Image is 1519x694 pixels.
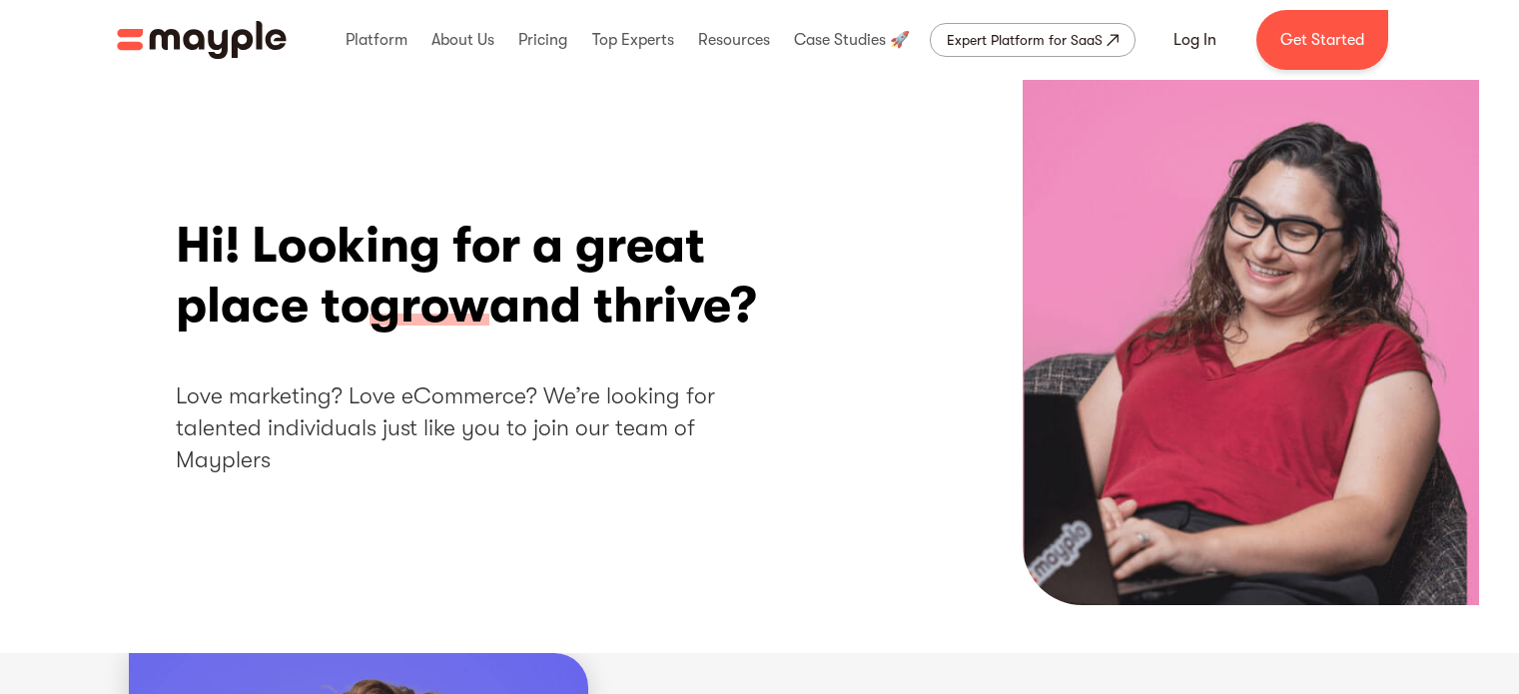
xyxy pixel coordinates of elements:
[513,8,572,72] div: Pricing
[341,8,412,72] div: Platform
[370,276,489,338] span: grow
[1149,16,1240,64] a: Log In
[693,8,775,72] div: Resources
[587,8,679,72] div: Top Experts
[930,23,1136,57] a: Expert Platform for SaaS
[947,28,1103,52] div: Expert Platform for SaaS
[176,216,785,336] h1: Hi! Looking for a great place to and thrive?
[1023,80,1479,605] img: Hi! Looking for a great place to grow and thrive?
[117,21,287,59] img: Mayple logo
[426,8,499,72] div: About Us
[1256,10,1388,70] a: Get Started
[117,21,287,59] a: home
[176,380,785,477] h2: Love marketing? Love eCommerce? We’re looking for talented individuals just like you to join our ...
